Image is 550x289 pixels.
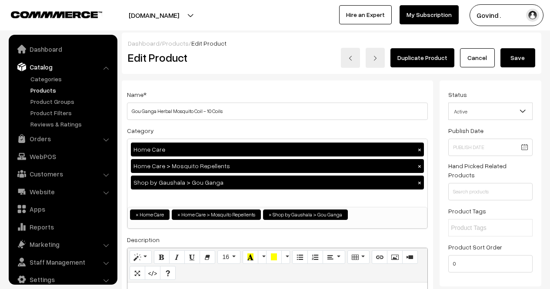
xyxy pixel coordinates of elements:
[372,250,387,264] button: Link (CTRL+K)
[145,266,160,280] button: Code View
[11,184,114,199] a: Website
[127,103,428,120] input: Name
[98,4,210,26] button: [DOMAIN_NAME]
[130,209,170,220] li: Home Care
[416,162,423,170] button: ×
[269,211,272,219] span: ×
[11,201,114,217] a: Apps
[448,206,486,216] label: Product Tags
[387,250,403,264] button: Picture
[154,250,170,264] button: Bold (CTRL+B)
[266,250,282,264] button: Background Color
[448,242,502,252] label: Product Sort Order
[11,236,114,252] a: Marketing
[11,166,114,182] a: Customers
[177,211,180,219] span: ×
[217,250,240,264] button: Font Size
[11,254,114,270] a: Staff Management
[11,272,114,287] a: Settings
[451,223,527,233] input: Product Tags
[28,97,114,106] a: Product Groups
[243,250,258,264] button: Recent Color
[172,209,261,220] li: Home Care > Mosquito Repellents
[11,9,87,19] a: COMMMERCE
[11,149,114,164] a: WebPOS
[448,90,467,99] label: Status
[526,9,539,22] img: user
[281,250,290,264] button: More Color
[11,11,102,18] img: COMMMERCE
[28,86,114,95] a: Products
[28,74,114,83] a: Categories
[28,120,114,129] a: Reviews & Ratings
[130,250,152,264] button: Style
[307,250,323,264] button: Ordered list (CTRL+SHIFT+NUM8)
[130,266,145,280] button: Full Screen
[416,179,423,186] button: ×
[448,139,533,156] input: Publish Date
[11,59,114,75] a: Catalog
[200,250,215,264] button: Remove Font Style (CTRL+\)
[500,48,535,67] button: Save
[416,146,423,153] button: ×
[131,176,424,189] div: Shop by Gaushala > Gou Ganga
[460,48,495,67] a: Cancel
[448,161,533,179] label: Hand Picked Related Products
[191,40,227,47] span: Edit Product
[348,56,353,61] img: left-arrow.png
[169,250,185,264] button: Italic (CTRL+I)
[11,131,114,146] a: Orders
[448,103,533,120] span: Active
[400,5,459,24] a: My Subscription
[448,255,533,272] input: Enter Number
[402,250,418,264] button: Video
[373,56,378,61] img: right-arrow.png
[323,250,345,264] button: Paragraph
[448,126,483,135] label: Publish Date
[390,48,454,67] a: Duplicate Product
[449,104,532,119] span: Active
[448,183,533,200] input: Search products
[263,209,348,220] li: Shop by Gaushala > Gou Ganga
[131,159,424,173] div: Home Care > Mosquito Repellents
[136,211,139,219] span: ×
[127,235,160,244] label: Description
[128,39,535,48] div: / /
[128,51,290,64] h2: Edit Product
[28,108,114,117] a: Product Filters
[292,250,308,264] button: Unordered list (CTRL+SHIFT+NUM7)
[222,253,229,260] span: 16
[160,266,176,280] button: Help
[184,250,200,264] button: Underline (CTRL+U)
[470,4,543,26] button: Govind .
[127,90,147,99] label: Name
[131,143,424,156] div: Home Care
[339,5,392,24] a: Hire an Expert
[11,41,114,57] a: Dashboard
[258,250,267,264] button: More Color
[347,250,370,264] button: Table
[11,219,114,235] a: Reports
[162,40,189,47] a: Products
[128,40,160,47] a: Dashboard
